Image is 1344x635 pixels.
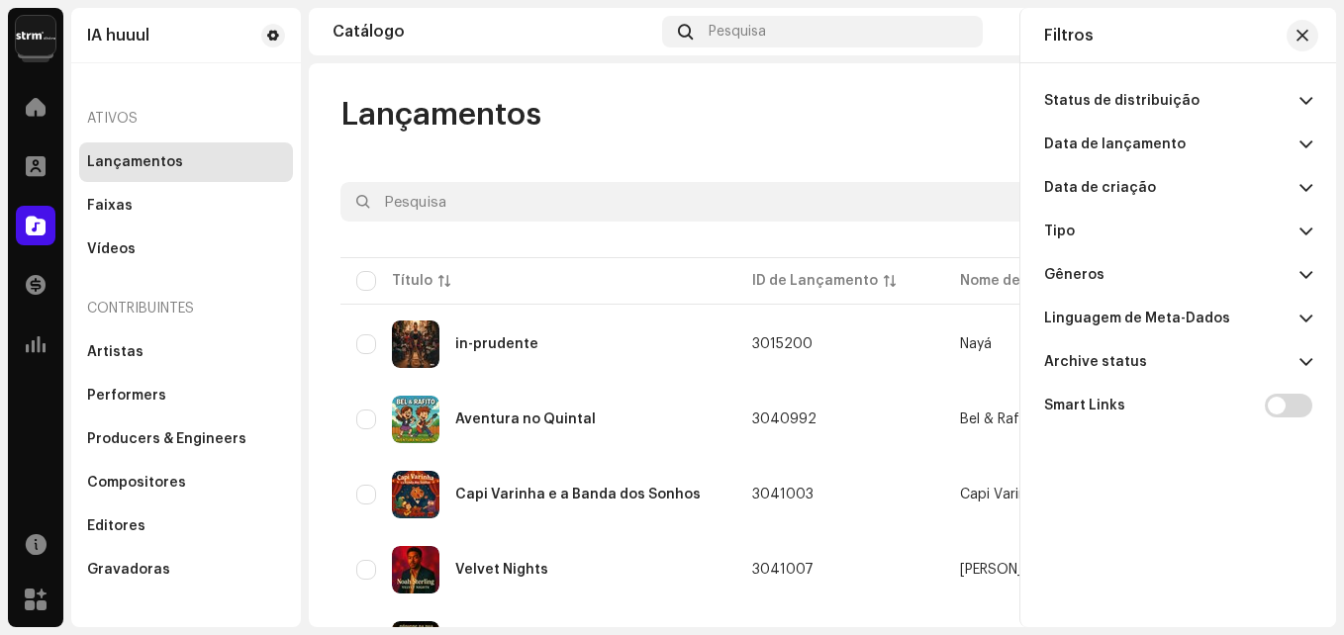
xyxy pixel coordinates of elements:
re-m-nav-item: Artistas [79,332,293,372]
re-a-nav-header: Ativos [79,95,293,142]
div: Nayá [960,337,992,351]
div: Gravadoras [87,562,170,578]
div: IA huuul [87,28,149,44]
div: Compositores [87,475,186,491]
re-m-nav-item: Lançamentos [79,142,293,182]
div: Catálogo [333,24,654,40]
span: Bel & Rafito [960,412,1136,426]
re-a-nav-header: Contribuintes [79,285,293,332]
span: 3041003 [752,488,814,501]
re-a-filter-title: Tipo [1044,224,1075,239]
div: Nome de Artista [960,271,1072,291]
p-accordion-header: Data de criação [1044,166,1312,210]
img: e3063f3e-6427-44ff-810a-ac417b4508e0 [392,546,439,593]
re-m-nav-item: Faixas [79,186,293,226]
span: Nayá [960,337,1136,351]
p-accordion-header: Gêneros [1044,253,1312,297]
div: Faixas [87,198,133,214]
re-a-filter-title: Data de criação [1044,180,1156,196]
span: 3040992 [752,412,816,426]
re-m-nav-item: Producers & Engineers [79,419,293,459]
re-a-filter-title: Status de distribuição [1044,93,1200,109]
div: [PERSON_NAME] [960,563,1064,577]
img: 408b884b-546b-4518-8448-1008f9c76b02 [16,16,55,55]
p-accordion-header: Data de lançamento [1044,123,1312,166]
re-a-filter-title: Archive status [1044,354,1147,370]
input: Pesquisa [340,182,1099,222]
re-m-nav-item: Gravadoras [79,550,293,590]
p-accordion-header: Archive status [1044,340,1312,384]
re-a-filter-title: Gêneros [1044,267,1104,283]
span: Noah Sterling [960,563,1136,577]
div: Título [392,271,432,291]
div: Producers & Engineers [87,431,246,447]
re-m-nav-item: Compositores [79,463,293,502]
div: Lançamentos [87,154,183,170]
img: ebfcec11-272c-4566-b3ec-96de1fde2595 [392,471,439,518]
re-m-nav-item: Editores [79,506,293,546]
span: Pesquisa [709,24,766,40]
div: Editores [87,518,145,534]
div: Vídeos [87,241,136,257]
div: ID de Lançamento [752,271,878,291]
re-m-nav-item: Vídeos [79,229,293,269]
span: Lançamentos [340,95,541,135]
div: in-prudente [455,337,538,351]
span: 3015200 [752,337,813,351]
re-a-filter-title: Data de lançamento [1044,136,1186,152]
div: Velvet Nights [455,563,548,577]
div: Bel & Rafito [960,412,1037,426]
div: Performers [87,388,166,404]
div: Capi Varinha e a Banda dos Sonhos [455,488,701,501]
img: a8108d9d-eed4-499c-a705-afe736f2f61c [392,320,439,368]
div: Artistas [87,344,144,360]
p-accordion-header: Tipo [1044,210,1312,253]
div: Smart Links [1044,398,1125,413]
re-m-nav-item: Performers [79,376,293,415]
img: 366a7afc-0fb8-49cf-8176-688a0c8ebdd7 [392,396,439,443]
p-accordion-header: Linguagem de Meta-Dados [1044,297,1312,340]
span: Capi Varinha [960,488,1136,501]
p-accordion-header: Status de distribuição [1044,79,1312,123]
div: Aventura no Quintal [455,412,596,426]
div: Capi Varinha [960,488,1042,501]
div: Smart Links [1044,384,1312,427]
re-a-filter-title: Linguagem de Meta-Dados [1044,311,1230,326]
span: 3041007 [752,563,814,577]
